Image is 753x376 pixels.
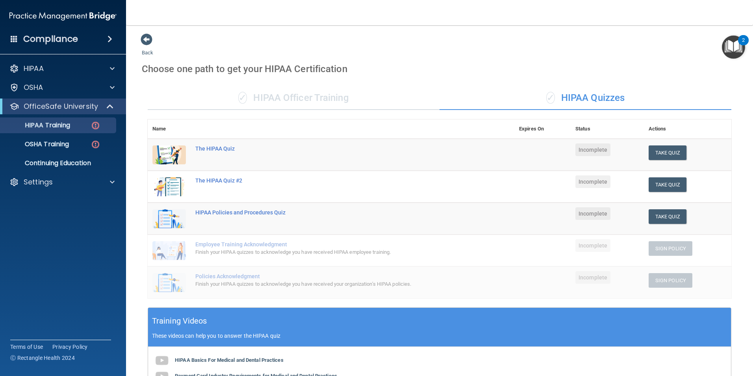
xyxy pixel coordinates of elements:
div: HIPAA Policies and Procedures Quiz [195,209,475,216]
a: Back [142,40,153,56]
h4: Compliance [23,34,78,45]
p: OfficeSafe University [24,102,98,111]
div: Finish your HIPAA quizzes to acknowledge you have received HIPAA employee training. [195,248,475,257]
a: Terms of Use [10,343,43,351]
span: ✓ [238,92,247,104]
div: The HIPAA Quiz #2 [195,177,475,184]
th: Name [148,119,191,139]
a: OfficeSafe University [9,102,114,111]
p: These videos can help you to answer the HIPAA quiz [152,333,727,339]
div: Choose one path to get your HIPAA Certification [142,58,737,80]
span: ✓ [546,92,555,104]
button: Open Resource Center, 2 new notifications [722,35,745,59]
th: Expires On [514,119,571,139]
p: OSHA Training [5,140,69,148]
b: HIPAA Basics For Medical and Dental Practices [175,357,284,363]
span: Ⓒ Rectangle Health 2024 [10,354,75,362]
div: HIPAA Officer Training [148,86,440,110]
span: Incomplete [575,207,610,220]
button: Take Quiz [649,209,686,224]
th: Status [571,119,644,139]
p: OSHA [24,83,43,92]
div: 2 [742,40,745,50]
a: Settings [9,177,115,187]
p: Continuing Education [5,159,113,167]
span: Incomplete [575,143,610,156]
div: Employee Training Acknowledgment [195,241,475,248]
iframe: Drift Widget Chat Controller [617,320,744,352]
p: Settings [24,177,53,187]
div: The HIPAA Quiz [195,145,475,152]
button: Take Quiz [649,145,686,160]
a: Privacy Policy [52,343,88,351]
button: Sign Policy [649,241,692,256]
div: HIPAA Quizzes [440,86,731,110]
span: Incomplete [575,239,610,252]
p: HIPAA Training [5,121,70,129]
div: Finish your HIPAA quizzes to acknowledge you have received your organization’s HIPAA policies. [195,279,475,289]
p: HIPAA [24,64,44,73]
img: danger-circle.6113f641.png [91,121,100,130]
button: Take Quiz [649,177,686,192]
a: HIPAA [9,64,115,73]
span: Incomplete [575,271,610,284]
div: Policies Acknowledgment [195,273,475,279]
button: Sign Policy [649,273,692,288]
img: gray_youtube_icon.38fcd6cc.png [154,353,170,369]
img: PMB logo [9,8,117,24]
th: Actions [644,119,731,139]
span: Incomplete [575,175,610,188]
a: OSHA [9,83,115,92]
img: danger-circle.6113f641.png [91,140,100,149]
h5: Training Videos [152,314,207,328]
